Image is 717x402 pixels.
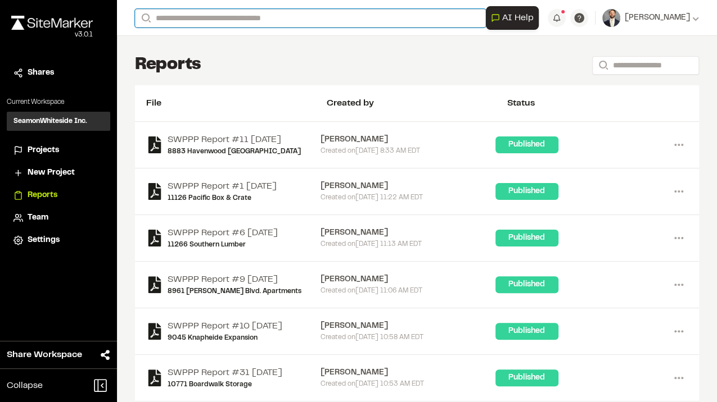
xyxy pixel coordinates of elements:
div: Created on [DATE] 10:58 AM EDT [321,332,495,342]
div: Created on [DATE] 11:22 AM EDT [321,193,495,203]
a: 10771 Boardwalk Storage [168,380,282,390]
div: Oh geez...please don't... [11,30,93,40]
a: SWPPP Report #10 [DATE] [168,319,282,333]
img: rebrand.png [11,16,93,30]
button: Search [592,56,612,75]
div: File [146,97,327,110]
a: 8883 Havenwood [GEOGRAPHIC_DATA] [168,147,301,157]
a: SWPPP Report #9 [DATE] [168,273,301,286]
h3: SeamonWhiteside Inc. [13,116,87,126]
p: Current Workspace [7,97,110,107]
button: [PERSON_NAME] [602,9,699,27]
div: Created by [327,97,507,110]
a: Shares [13,67,103,79]
span: Reports [28,189,57,202]
div: [PERSON_NAME] [321,273,495,286]
div: Published [495,183,558,200]
div: Published [495,230,558,246]
div: Created on [DATE] 11:13 AM EDT [321,239,495,249]
span: Share Workspace [7,348,82,362]
button: Search [135,9,155,28]
div: Created on [DATE] 10:53 AM EDT [321,379,495,389]
div: Created on [DATE] 11:06 AM EDT [321,286,495,296]
a: Projects [13,144,103,157]
a: Team [13,212,103,224]
a: SWPPP Report #6 [DATE] [168,226,278,240]
div: [PERSON_NAME] [321,227,495,239]
div: Published [495,276,558,293]
div: [PERSON_NAME] [321,320,495,332]
a: SWPPP Report #1 [DATE] [168,180,277,193]
div: [PERSON_NAME] [321,134,495,146]
span: Team [28,212,48,224]
div: Open AI Assistant [486,6,543,30]
a: SWPPP Report #11 [DATE] [168,133,301,147]
h1: Reports [135,54,201,76]
div: Published [495,323,558,340]
div: Status [507,97,688,110]
div: Created on [DATE] 8:33 AM EDT [321,146,495,156]
a: New Project [13,167,103,179]
div: [PERSON_NAME] [321,367,495,379]
a: SWPPP Report #31 [DATE] [168,366,282,380]
span: AI Help [502,11,534,25]
span: Collapse [7,379,43,392]
a: 8961 [PERSON_NAME] Blvd. Apartments [168,286,301,296]
span: Projects [28,144,59,157]
a: 11126 Pacific Box & Crate [168,193,277,203]
span: New Project [28,167,75,179]
a: Reports [13,189,103,202]
div: Published [495,369,558,386]
span: Shares [28,67,54,79]
button: Open AI Assistant [486,6,539,30]
a: 11266 Southern Lumber [168,240,278,250]
div: [PERSON_NAME] [321,180,495,193]
span: [PERSON_NAME] [625,12,690,24]
img: User [602,9,620,27]
div: Published [495,136,558,153]
a: Settings [13,234,103,246]
a: 9045 Knapheide Expansion [168,333,282,343]
span: Settings [28,234,60,246]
